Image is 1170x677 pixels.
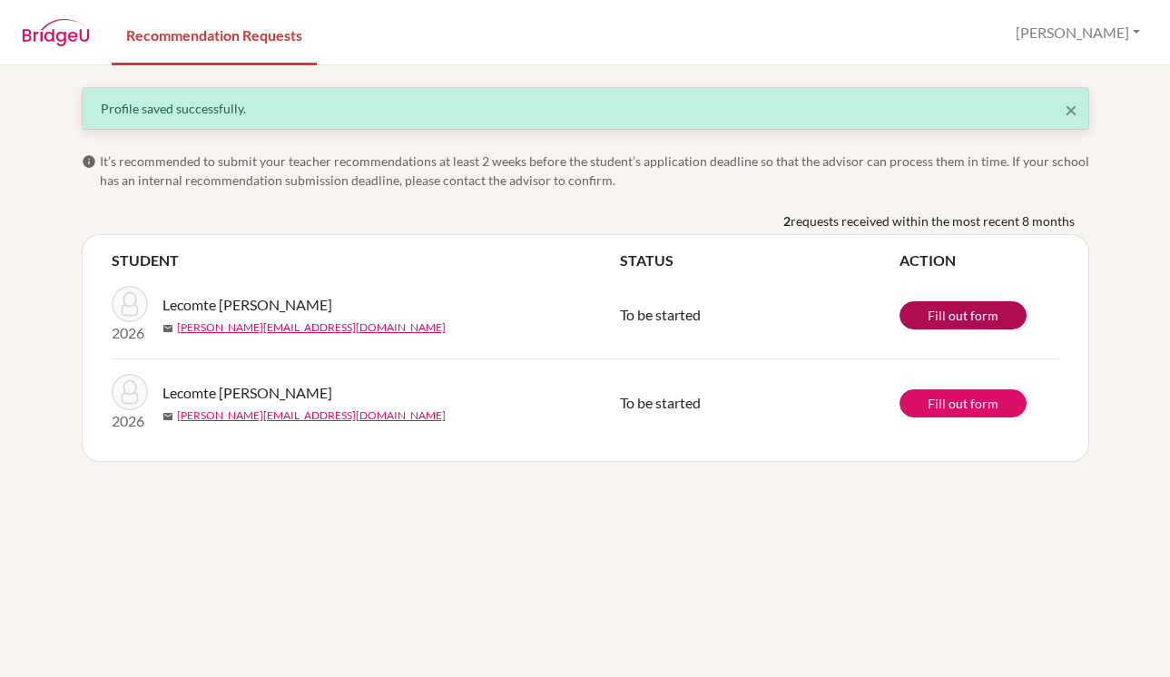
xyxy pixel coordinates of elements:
button: [PERSON_NAME] [1008,15,1148,50]
p: 2026 [112,410,148,432]
img: BridgeU logo [22,19,90,46]
a: [PERSON_NAME][EMAIL_ADDRESS][DOMAIN_NAME] [177,319,446,336]
span: To be started [620,394,701,411]
span: × [1065,96,1077,123]
span: Lecomte [PERSON_NAME] [162,382,332,404]
th: ACTION [900,250,1059,271]
th: STUDENT [112,250,620,271]
span: requests received within the most recent 8 months [791,211,1075,231]
img: Lecomte Sundfor, Kimberly [112,286,148,322]
span: To be started [620,306,701,323]
button: Close [1065,99,1077,121]
a: Recommendation Requests [112,3,317,65]
span: mail [162,323,173,334]
th: STATUS [620,250,900,271]
b: 2 [783,211,791,231]
a: Fill out form [900,301,1027,329]
img: Lecomte Sundfor, Kimberly [112,374,148,410]
div: Profile saved successfully. [101,99,1070,118]
span: Lecomte [PERSON_NAME] [162,294,332,316]
a: Fill out form [900,389,1027,417]
span: It’s recommended to submit your teacher recommendations at least 2 weeks before the student’s app... [100,152,1089,190]
a: [PERSON_NAME][EMAIL_ADDRESS][DOMAIN_NAME] [177,407,446,424]
span: mail [162,411,173,422]
span: info [82,154,96,169]
p: 2026 [112,322,148,344]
